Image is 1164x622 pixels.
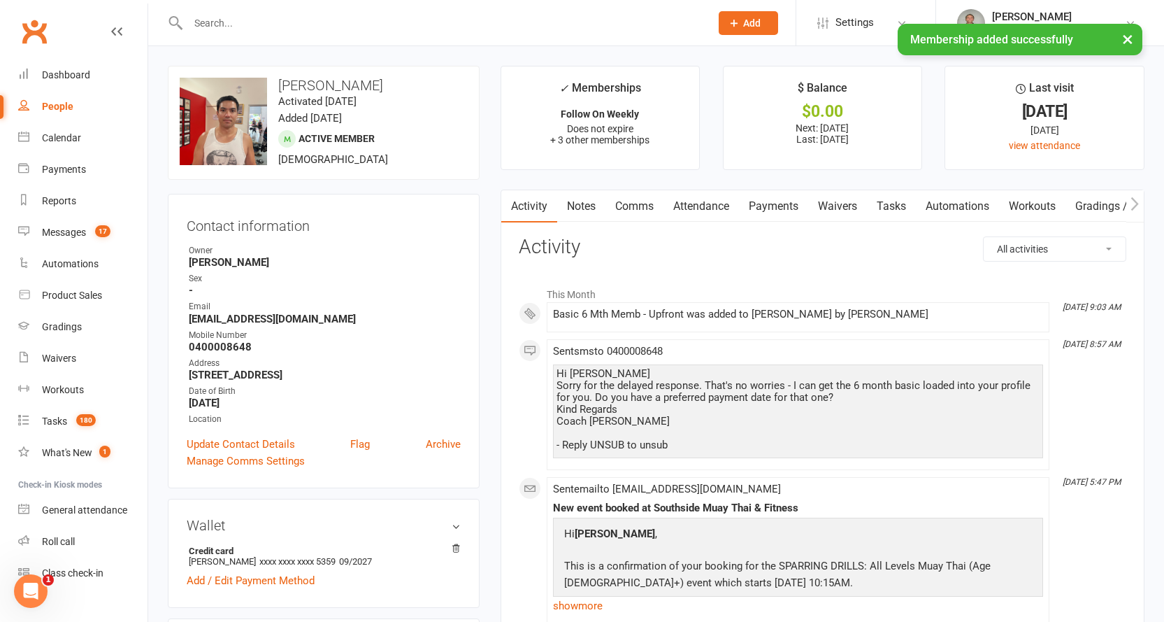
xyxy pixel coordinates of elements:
i: [DATE] 8:57 AM [1063,339,1121,349]
a: Payments [18,154,148,185]
div: $0.00 [736,104,910,119]
div: Southside Muay Thai & Fitness [992,23,1125,36]
strong: [EMAIL_ADDRESS][DOMAIN_NAME] [189,313,461,325]
a: Dashboard [18,59,148,91]
span: 180 [76,414,96,426]
a: Messages 17 [18,217,148,248]
button: × [1115,24,1140,54]
a: Workouts [999,190,1065,222]
span: [DEMOGRAPHIC_DATA] [278,153,388,166]
span: Sent sms to 0400008648 [553,345,663,358]
a: Waivers [18,343,148,374]
div: Basic 6 Mth Memb - Upfront was added to [PERSON_NAME] by [PERSON_NAME] [553,309,1043,320]
span: xxxx xxxx xxxx 5359 [259,556,336,567]
strong: 0400008648 [189,341,461,353]
a: Class kiosk mode [18,558,148,589]
a: Automations [18,248,148,280]
div: Reports [42,195,76,206]
a: What's New1 [18,437,148,469]
h3: Wallet [187,518,461,533]
a: Tasks 180 [18,406,148,437]
a: Tasks [867,190,916,222]
span: Sent email to [EMAIL_ADDRESS][DOMAIN_NAME] [553,483,781,495]
a: Product Sales [18,280,148,311]
span: Add [743,17,761,29]
p: Next: [DATE] Last: [DATE] [736,122,910,145]
span: 17 [95,225,110,237]
div: What's New [42,447,92,458]
div: General attendance [42,504,127,516]
div: New event booked at Southside Muay Thai & Fitness [553,502,1043,514]
div: Waivers [42,353,76,364]
a: Attendance [663,190,739,222]
div: Hi [PERSON_NAME] Sorry for the delayed response. That's no worries - I can get the 6 month basic ... [556,368,1040,451]
div: Memberships [559,79,641,105]
a: Notes [557,190,605,222]
div: Email [189,300,461,313]
li: [PERSON_NAME] [187,544,461,569]
div: Location [189,413,461,426]
div: Last visit [1016,79,1074,104]
a: Workouts [18,374,148,406]
div: Gradings [42,321,82,332]
strong: - [189,284,461,297]
a: Comms [605,190,663,222]
a: Waivers [808,190,867,222]
a: Automations [916,190,999,222]
input: Search... [184,13,700,33]
h3: Activity [519,236,1126,258]
iframe: Intercom live chat [14,574,48,608]
a: Gradings [18,311,148,343]
a: Activity [501,190,557,222]
a: Manage Comms Settings [187,453,305,469]
div: Address [189,357,461,370]
h3: Contact information [187,213,461,234]
time: Added [DATE] [278,112,342,125]
div: Dashboard [42,69,90,80]
i: ✓ [559,82,568,95]
div: [DATE] [958,122,1131,138]
a: Archive [426,436,461,453]
h3: [PERSON_NAME] [180,78,468,93]
span: 1 [43,574,54,586]
div: $ Balance [798,79,847,104]
span: Does not expire [567,123,633,134]
div: Messages [42,227,86,238]
div: Roll call [42,536,75,547]
a: Calendar [18,122,148,154]
span: 1 [99,446,110,458]
a: Payments [739,190,808,222]
a: Update Contact Details [187,436,295,453]
a: Clubworx [17,14,52,49]
span: + 3 other memberships [550,134,649,146]
div: Payments [42,164,86,175]
button: Add [719,11,778,35]
div: Membership added successfully [898,24,1142,55]
strong: [PERSON_NAME] [189,256,461,269]
time: Activated [DATE] [278,95,357,108]
div: Owner [189,244,461,257]
div: Workouts [42,384,84,395]
div: Mobile Number [189,329,461,342]
a: People [18,91,148,122]
strong: [STREET_ADDRESS] [189,369,461,381]
div: Calendar [42,132,81,143]
img: thumb_image1524148262.png [957,9,985,37]
a: General attendance kiosk mode [18,495,148,526]
div: Class check-in [42,567,103,579]
strong: [DATE] [189,397,461,409]
img: image1708331873.png [180,78,267,165]
strong: Follow On Weekly [561,108,639,120]
strong: [PERSON_NAME] [575,528,655,540]
a: Roll call [18,526,148,558]
span: 09/2027 [339,556,372,567]
a: Add / Edit Payment Method [187,572,315,589]
i: [DATE] 9:03 AM [1063,302,1121,312]
li: This Month [519,280,1126,302]
div: [PERSON_NAME] [992,10,1125,23]
div: Date of Birth [189,385,461,398]
span: Settings [835,7,874,38]
a: show more [553,596,1043,616]
div: Product Sales [42,290,102,301]
div: People [42,101,73,112]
